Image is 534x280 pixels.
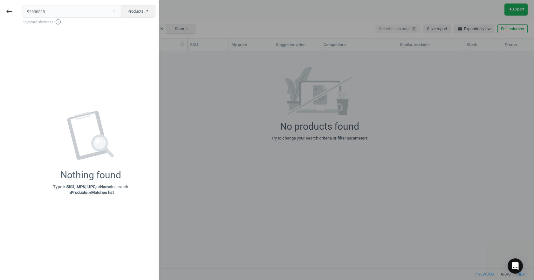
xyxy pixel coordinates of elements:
[71,190,88,195] strong: Products
[66,184,96,189] strong: SKU, MPN, UPC,
[100,184,111,189] strong: Name
[121,5,155,18] button: Productsswap_horiz
[55,19,61,25] i: info_outline
[23,19,155,25] span: Keyboard shortcuts
[2,4,17,19] button: keyboard_backspace
[144,9,149,14] i: swap_horiz
[508,258,523,274] div: Open Intercom Messenger
[91,190,114,195] strong: Matches list
[23,5,121,18] input: Enter the SKU or product name
[5,8,13,15] i: keyboard_backspace
[53,184,128,195] p: Type in or to search in or
[127,9,149,14] span: Products
[109,9,119,14] button: Close
[60,169,121,181] div: Nothing found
